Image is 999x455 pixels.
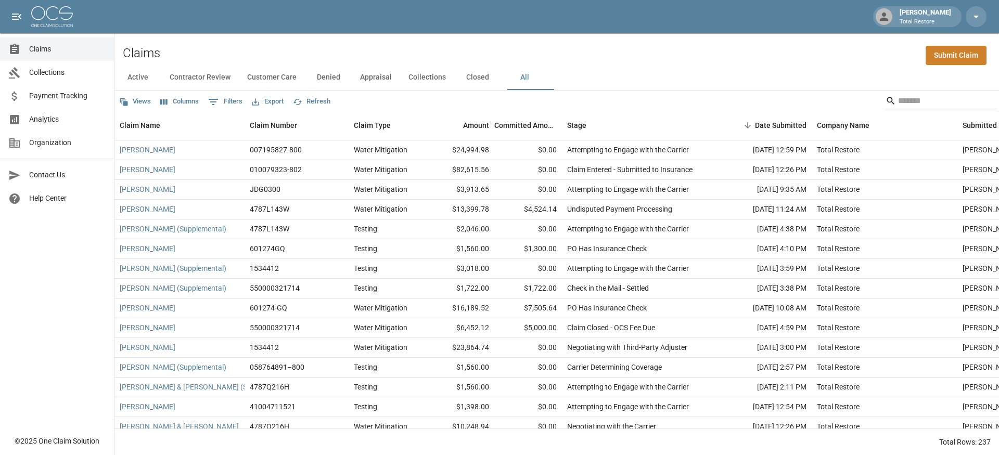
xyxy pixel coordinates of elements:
[718,180,812,200] div: [DATE] 9:35 AM
[354,283,377,293] div: Testing
[501,65,548,90] button: All
[817,362,860,372] div: Total Restore
[250,184,280,194] div: JDG0300
[718,160,812,180] div: [DATE] 12:26 PM
[354,184,407,194] div: Water Mitigation
[567,204,672,214] div: Undisputed Payment Processing
[29,170,106,180] span: Contact Us
[755,111,806,140] div: Date Submitted
[114,65,999,90] div: dynamic tabs
[718,279,812,298] div: [DATE] 3:38 PM
[718,338,812,358] div: [DATE] 3:00 PM
[427,338,494,358] div: $23,864.74
[718,111,812,140] div: Date Submitted
[567,342,687,353] div: Negotiating with Third-Party Adjuster
[817,322,860,333] div: Total Restore
[567,164,693,175] div: Claim Entered - Submitted to Insurance
[427,111,494,140] div: Amount
[120,145,175,155] a: [PERSON_NAME]
[206,94,245,110] button: Show filters
[494,397,562,417] div: $0.00
[120,342,175,353] a: [PERSON_NAME]
[250,243,285,254] div: 601274GQ
[427,279,494,298] div: $1,722.00
[29,114,106,125] span: Analytics
[117,94,153,110] button: Views
[812,111,957,140] div: Company Name
[250,362,304,372] div: 058764891–800
[463,111,489,140] div: Amount
[494,338,562,358] div: $0.00
[354,322,407,333] div: Water Mitigation
[29,193,106,204] span: Help Center
[120,283,226,293] a: [PERSON_NAME] (Supplemental)
[494,358,562,378] div: $0.00
[250,421,289,432] div: 4787Q216H
[120,184,175,194] a: [PERSON_NAME]
[120,362,226,372] a: [PERSON_NAME] (Supplemental)
[427,259,494,279] div: $3,018.00
[427,200,494,219] div: $13,399.78
[817,263,860,274] div: Total Restore
[567,184,689,194] div: Attempting to Engage with the Carrier
[427,318,494,338] div: $6,452.12
[120,421,239,432] a: [PERSON_NAME] & [PERSON_NAME]
[494,279,562,298] div: $1,722.00
[114,65,161,90] button: Active
[494,417,562,437] div: $0.00
[354,204,407,214] div: Water Mitigation
[120,382,290,392] a: [PERSON_NAME] & [PERSON_NAME] (Supplemental)
[305,65,352,90] button: Denied
[718,140,812,160] div: [DATE] 12:59 PM
[454,65,501,90] button: Closed
[239,65,305,90] button: Customer Care
[494,219,562,239] div: $0.00
[120,322,175,333] a: [PERSON_NAME]
[567,283,649,293] div: Check in the Mail - Settled
[250,303,287,313] div: 601274-GQ
[114,111,245,140] div: Claim Name
[250,224,289,234] div: 4787L143W
[427,417,494,437] div: $10,248.94
[494,298,562,318] div: $7,505.64
[718,298,812,318] div: [DATE] 10:08 AM
[494,180,562,200] div: $0.00
[900,18,951,27] p: Total Restore
[427,298,494,318] div: $16,189.52
[494,140,562,160] div: $0.00
[354,145,407,155] div: Water Mitigation
[349,111,427,140] div: Claim Type
[567,421,656,432] div: Negotiating with the Carrier
[427,219,494,239] div: $2,046.00
[817,224,860,234] div: Total Restore
[31,6,73,27] img: ocs-logo-white-transparent.png
[354,342,407,353] div: Water Mitigation
[567,362,662,372] div: Carrier Determining Coverage
[567,382,689,392] div: Attempting to Engage with the Carrier
[29,67,106,78] span: Collections
[926,46,987,65] a: Submit Claim
[886,93,997,111] div: Search
[817,145,860,155] div: Total Restore
[123,46,160,61] h2: Claims
[427,160,494,180] div: $82,615.56
[352,65,400,90] button: Appraisal
[120,111,160,140] div: Claim Name
[718,417,812,437] div: [DATE] 12:26 PM
[120,204,175,214] a: [PERSON_NAME]
[120,401,175,412] a: [PERSON_NAME]
[895,7,955,26] div: [PERSON_NAME]
[120,303,175,313] a: [PERSON_NAME]
[494,111,557,140] div: Committed Amount
[354,401,377,412] div: Testing
[567,243,647,254] div: PO Has Insurance Check
[400,65,454,90] button: Collections
[250,342,279,353] div: 1534412
[249,94,286,110] button: Export
[817,204,860,214] div: Total Restore
[817,421,860,432] div: Total Restore
[817,164,860,175] div: Total Restore
[250,382,289,392] div: 4787Q216H
[290,94,333,110] button: Refresh
[29,137,106,148] span: Organization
